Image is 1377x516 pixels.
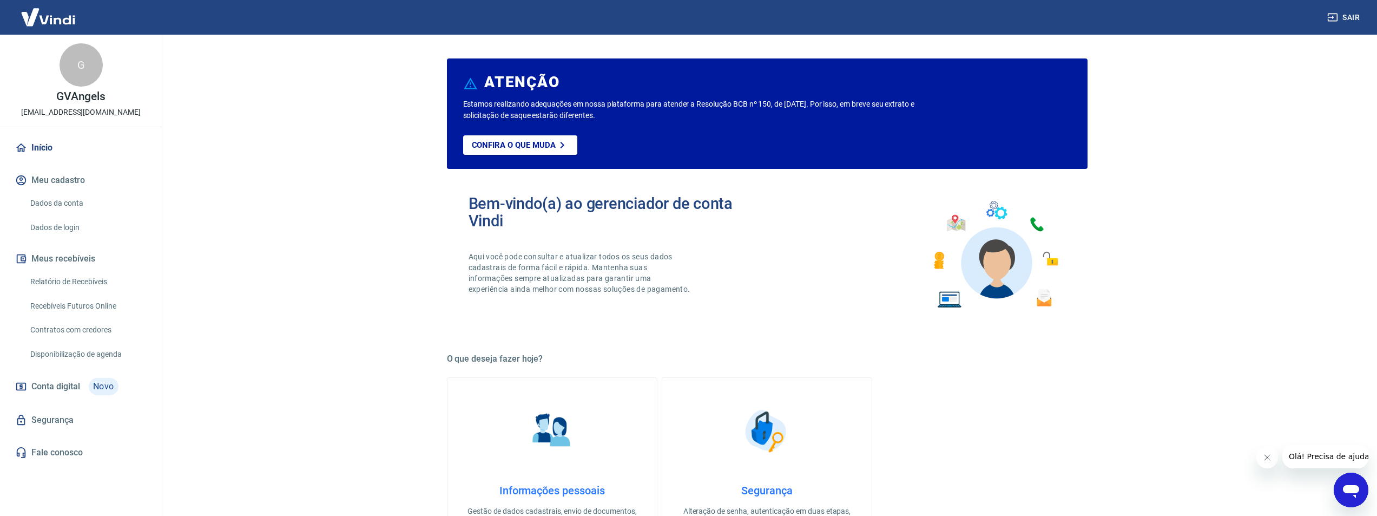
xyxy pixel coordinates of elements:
iframe: Mensagem da empresa [1282,445,1368,468]
button: Meu cadastro [13,168,149,192]
a: Segurança [13,408,149,432]
a: Confira o que muda [463,135,577,155]
p: Aqui você pode consultar e atualizar todos os seus dados cadastrais de forma fácil e rápida. Mant... [469,251,693,295]
p: GVAngels [56,91,106,102]
span: Olá! Precisa de ajuda? [6,8,91,16]
iframe: Botão para abrir a janela de mensagens [1334,473,1368,507]
a: Fale conosco [13,441,149,465]
h6: ATENÇÃO [484,77,559,88]
a: Relatório de Recebíveis [26,271,149,293]
p: Confira o que muda [472,140,556,150]
h4: Informações pessoais [465,484,640,497]
a: Contratos com credores [26,319,149,341]
a: Recebíveis Futuros Online [26,295,149,317]
h5: O que deseja fazer hoje? [447,354,1088,364]
p: [EMAIL_ADDRESS][DOMAIN_NAME] [21,107,141,118]
a: Disponibilização de agenda [26,343,149,365]
h2: Bem-vindo(a) ao gerenciador de conta Vindi [469,195,767,230]
a: Conta digitalNovo [13,374,149,400]
a: Início [13,136,149,160]
span: Conta digital [31,379,80,394]
button: Meus recebíveis [13,247,149,271]
iframe: Fechar mensagem [1256,447,1278,468]
img: Imagem de um avatar masculino com diversos icones exemplificando as funcionalidades do gerenciado... [924,195,1066,315]
img: Vindi [13,1,83,34]
button: Sair [1325,8,1364,28]
p: Estamos realizando adequações em nossa plataforma para atender a Resolução BCB nº 150, de [DATE].... [463,99,950,121]
a: Dados de login [26,217,149,239]
img: Informações pessoais [525,404,579,458]
a: Dados da conta [26,192,149,214]
h4: Segurança [680,484,854,497]
img: Segurança [740,404,794,458]
span: Novo [89,378,118,395]
div: G [60,43,103,87]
